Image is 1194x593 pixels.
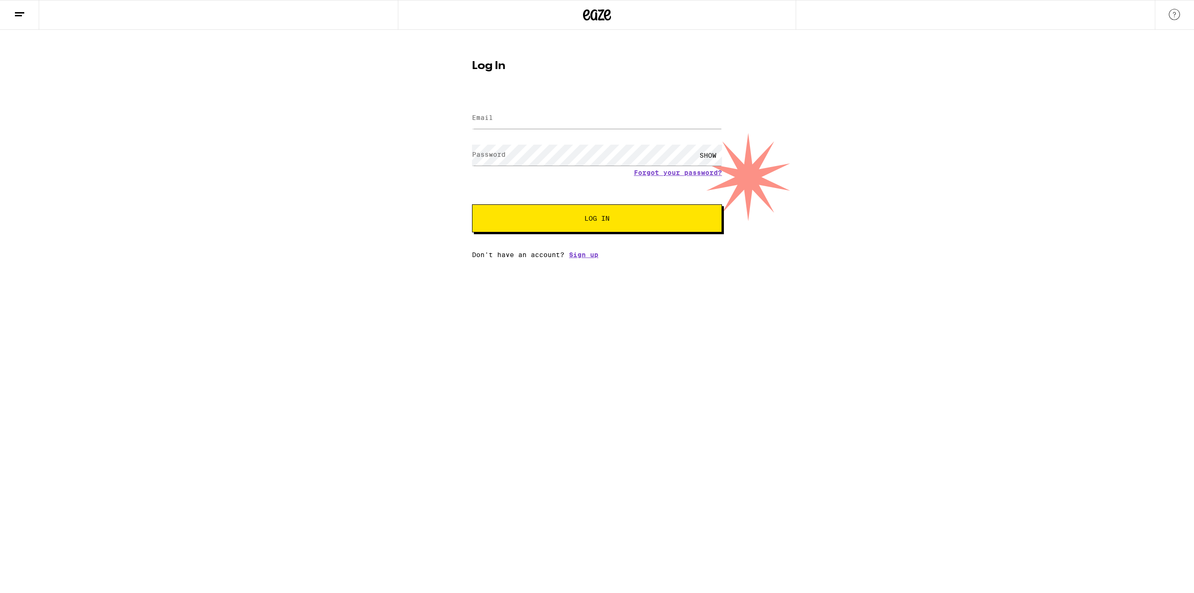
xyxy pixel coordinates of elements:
[472,251,722,258] div: Don't have an account?
[472,108,722,129] input: Email
[569,251,598,258] a: Sign up
[694,145,722,166] div: SHOW
[472,114,493,121] label: Email
[472,204,722,232] button: Log In
[584,215,610,222] span: Log In
[472,151,506,158] label: Password
[634,169,722,176] a: Forgot your password?
[472,61,722,72] h1: Log In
